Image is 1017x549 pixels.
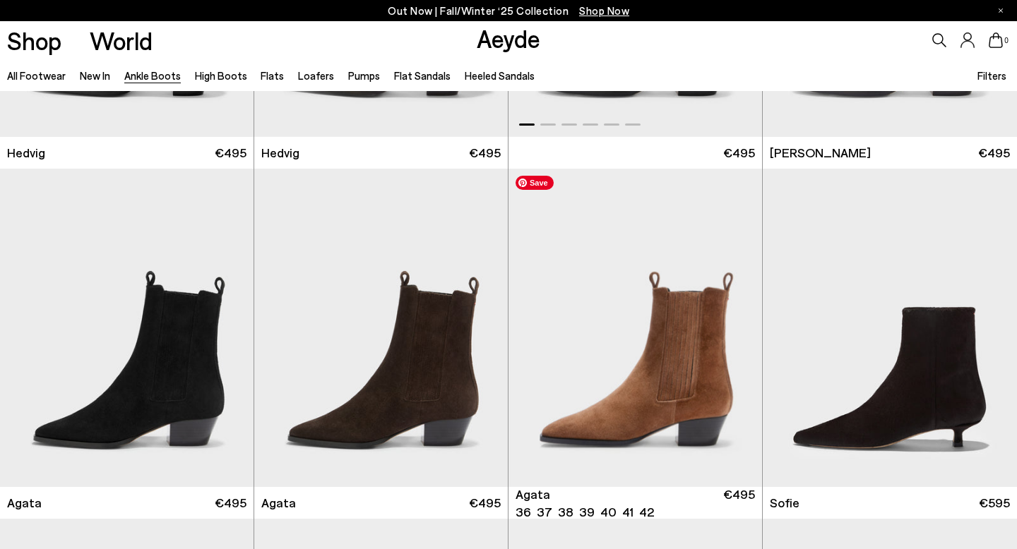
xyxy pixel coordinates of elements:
span: Agata [7,494,42,512]
a: Loafers [298,69,334,82]
span: Save [516,176,554,190]
a: Agata 36 37 38 39 40 41 42 €495 [509,487,762,519]
span: Filters [977,69,1006,82]
span: 0 [1003,37,1010,44]
img: Agata Suede Ankle Boots [509,169,762,487]
a: Ankle Boots [124,69,181,82]
span: Navigate to /collections/new-in [579,4,629,17]
ul: variant [516,503,650,521]
span: Hedvig [261,144,299,162]
a: €495 [509,137,762,169]
a: Next slide Previous slide [509,169,762,487]
span: Agata [516,485,550,503]
a: Flat Sandals [394,69,451,82]
li: 40 [600,503,617,521]
a: High Boots [195,69,247,82]
a: Heeled Sandals [465,69,535,82]
span: €495 [215,144,246,162]
a: Aeyde [477,23,540,53]
img: Agata Suede Ankle Boots [254,169,508,487]
span: Sofie [770,494,799,512]
img: Sofie Ponyhair Ankle Boots [763,169,1017,487]
span: €495 [469,494,501,512]
span: €595 [979,494,1010,512]
span: Hedvig [7,144,45,162]
span: €495 [723,485,755,521]
a: [PERSON_NAME] €495 [763,137,1017,169]
p: Out Now | Fall/Winter ‘25 Collection [388,2,629,20]
a: Hedvig €495 [254,137,508,169]
span: €495 [469,144,501,162]
a: Agata €495 [254,487,508,519]
a: Shop [7,28,61,53]
a: New In [80,69,110,82]
li: 36 [516,503,531,521]
span: €495 [723,144,755,162]
li: 37 [537,503,552,521]
a: Sofie €595 [763,487,1017,519]
a: Flats [261,69,284,82]
li: 42 [639,503,654,521]
li: 39 [579,503,595,521]
a: Pumps [348,69,380,82]
div: 1 / 6 [509,169,762,487]
span: Agata [261,494,296,512]
a: 0 [989,32,1003,48]
li: 38 [558,503,573,521]
a: All Footwear [7,69,66,82]
span: €495 [215,494,246,512]
a: World [90,28,153,53]
li: 41 [622,503,634,521]
span: [PERSON_NAME] [770,144,871,162]
span: €495 [978,144,1010,162]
